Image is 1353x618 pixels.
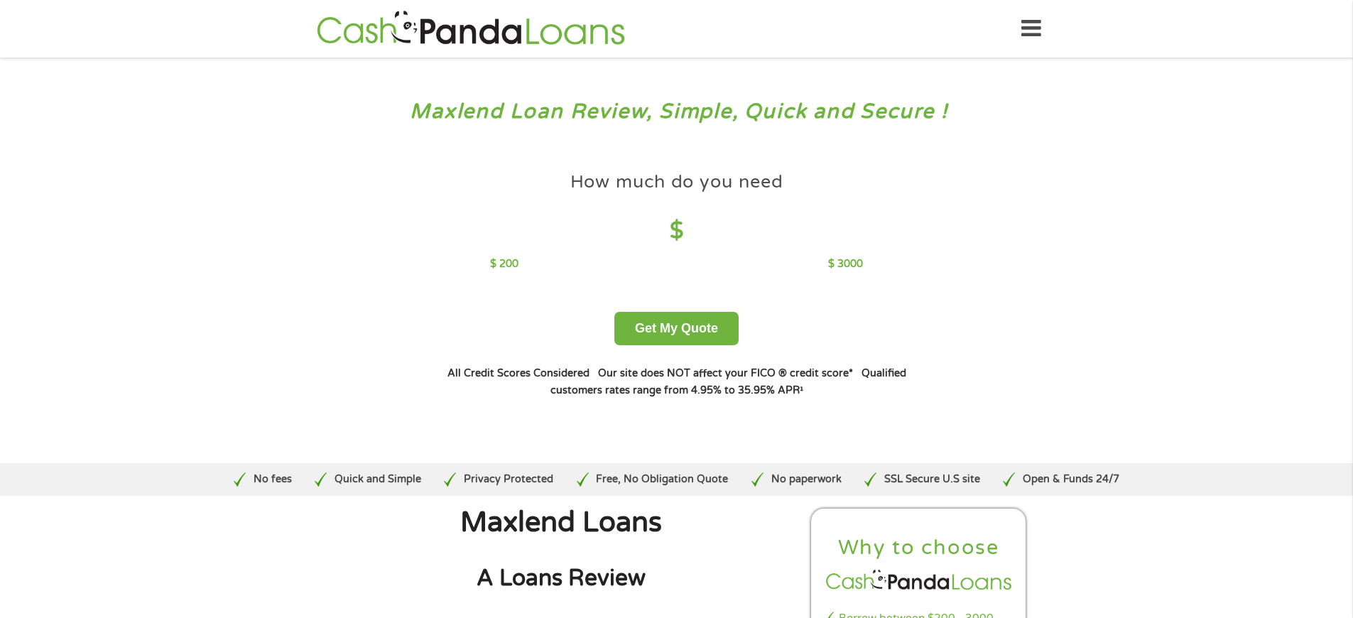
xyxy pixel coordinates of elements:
[460,506,662,539] span: Maxlend Loans
[254,472,292,487] p: No fees
[771,472,842,487] p: No paperwork
[570,170,783,194] h4: How much do you need
[614,312,739,345] button: Get My Quote
[823,535,1015,561] h2: Why to choose
[884,472,980,487] p: SSL Secure U.S site
[313,9,629,49] img: GetLoanNow Logo
[598,367,853,379] strong: Our site does NOT affect your FICO ® credit score*
[828,256,863,272] p: $ 3000
[335,472,421,487] p: Quick and Simple
[325,564,797,593] h2: A Loans Review
[1023,472,1119,487] p: Open & Funds 24/7
[490,256,518,272] p: $ 200
[447,367,589,379] strong: All Credit Scores Considered
[490,217,863,246] h4: $
[464,472,553,487] p: Privacy Protected
[41,99,1313,125] h3: Maxlend Loan Review, Simple, Quick and Secure !
[596,472,728,487] p: Free, No Obligation Quote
